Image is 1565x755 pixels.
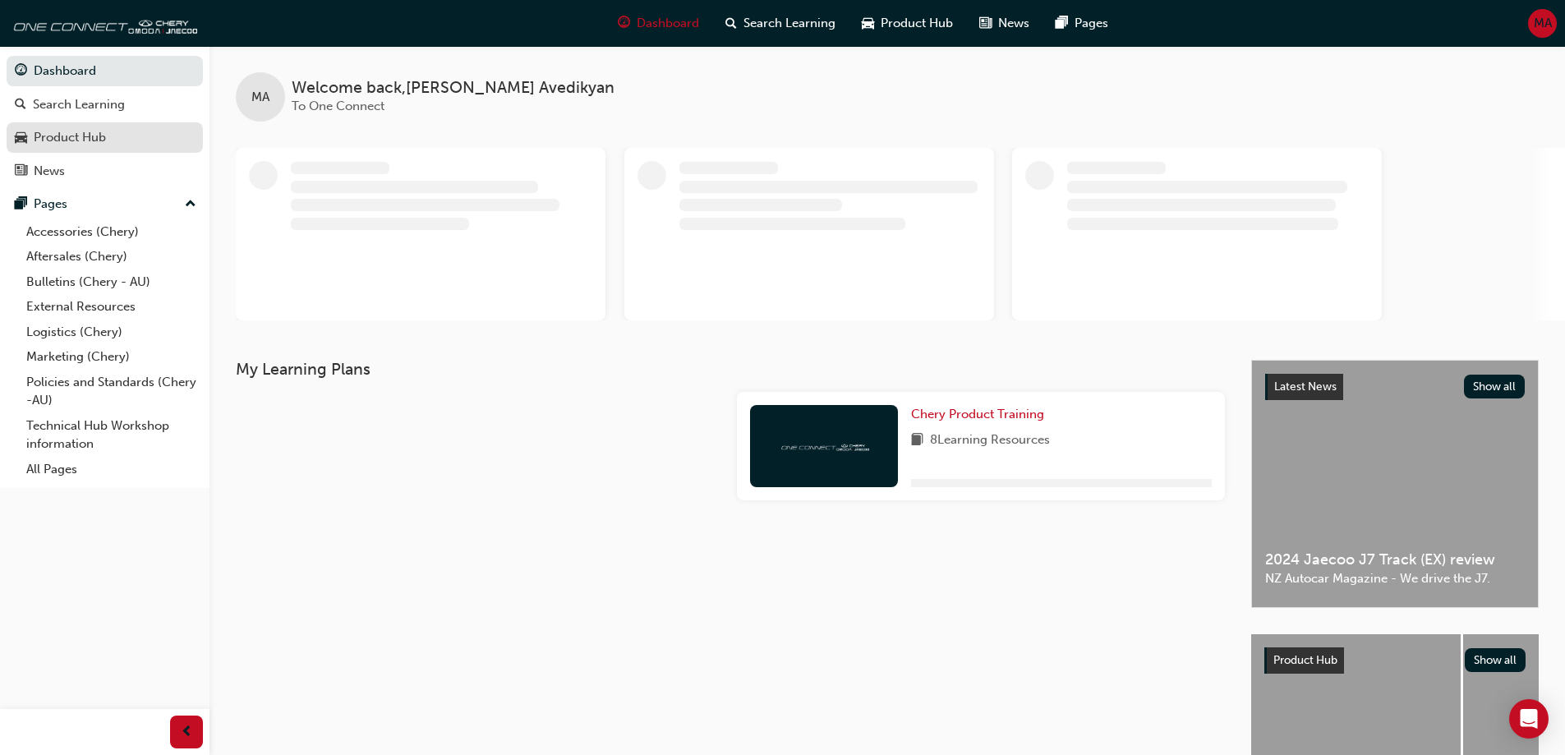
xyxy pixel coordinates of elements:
[1265,374,1525,400] a: Latest NewsShow all
[1265,550,1525,569] span: 2024 Jaecoo J7 Track (EX) review
[7,189,203,219] button: Pages
[1273,653,1337,667] span: Product Hub
[911,430,923,451] span: book-icon
[292,79,614,98] span: Welcome back , [PERSON_NAME] Avedikyan
[1265,569,1525,588] span: NZ Autocar Magazine - We drive the J7.
[20,219,203,245] a: Accessories (Chery)
[1274,380,1337,394] span: Latest News
[911,407,1044,421] span: Chery Product Training
[7,53,203,189] button: DashboardSearch LearningProduct HubNews
[618,13,630,34] span: guage-icon
[1251,360,1539,608] a: Latest NewsShow all2024 Jaecoo J7 Track (EX) reviewNZ Autocar Magazine - We drive the J7.
[725,13,737,34] span: search-icon
[20,294,203,320] a: External Resources
[34,162,65,181] div: News
[1465,648,1526,672] button: Show all
[881,14,953,33] span: Product Hub
[1075,14,1108,33] span: Pages
[1509,699,1549,739] div: Open Intercom Messenger
[998,14,1029,33] span: News
[1043,7,1121,40] a: pages-iconPages
[15,197,27,212] span: pages-icon
[20,344,203,370] a: Marketing (Chery)
[20,457,203,482] a: All Pages
[849,7,966,40] a: car-iconProduct Hub
[181,722,193,743] span: prev-icon
[779,438,869,453] img: oneconnect
[605,7,712,40] a: guage-iconDashboard
[15,98,26,113] span: search-icon
[1528,9,1557,38] button: MA
[7,122,203,153] a: Product Hub
[1056,13,1068,34] span: pages-icon
[911,405,1051,424] a: Chery Product Training
[979,13,992,34] span: news-icon
[251,88,269,107] span: MA
[15,131,27,145] span: car-icon
[1534,14,1552,33] span: MA
[1464,375,1526,398] button: Show all
[712,7,849,40] a: search-iconSearch Learning
[7,90,203,120] a: Search Learning
[930,430,1050,451] span: 8 Learning Resources
[8,7,197,39] img: oneconnect
[637,14,699,33] span: Dashboard
[862,13,874,34] span: car-icon
[34,195,67,214] div: Pages
[15,64,27,79] span: guage-icon
[20,320,203,345] a: Logistics (Chery)
[1264,647,1526,674] a: Product HubShow all
[15,164,27,179] span: news-icon
[34,128,106,147] div: Product Hub
[20,244,203,269] a: Aftersales (Chery)
[743,14,835,33] span: Search Learning
[185,194,196,215] span: up-icon
[7,56,203,86] a: Dashboard
[33,95,125,114] div: Search Learning
[20,413,203,457] a: Technical Hub Workshop information
[7,156,203,186] a: News
[20,370,203,413] a: Policies and Standards (Chery -AU)
[966,7,1043,40] a: news-iconNews
[20,269,203,295] a: Bulletins (Chery - AU)
[292,99,384,113] span: To One Connect
[236,360,1225,379] h3: My Learning Plans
